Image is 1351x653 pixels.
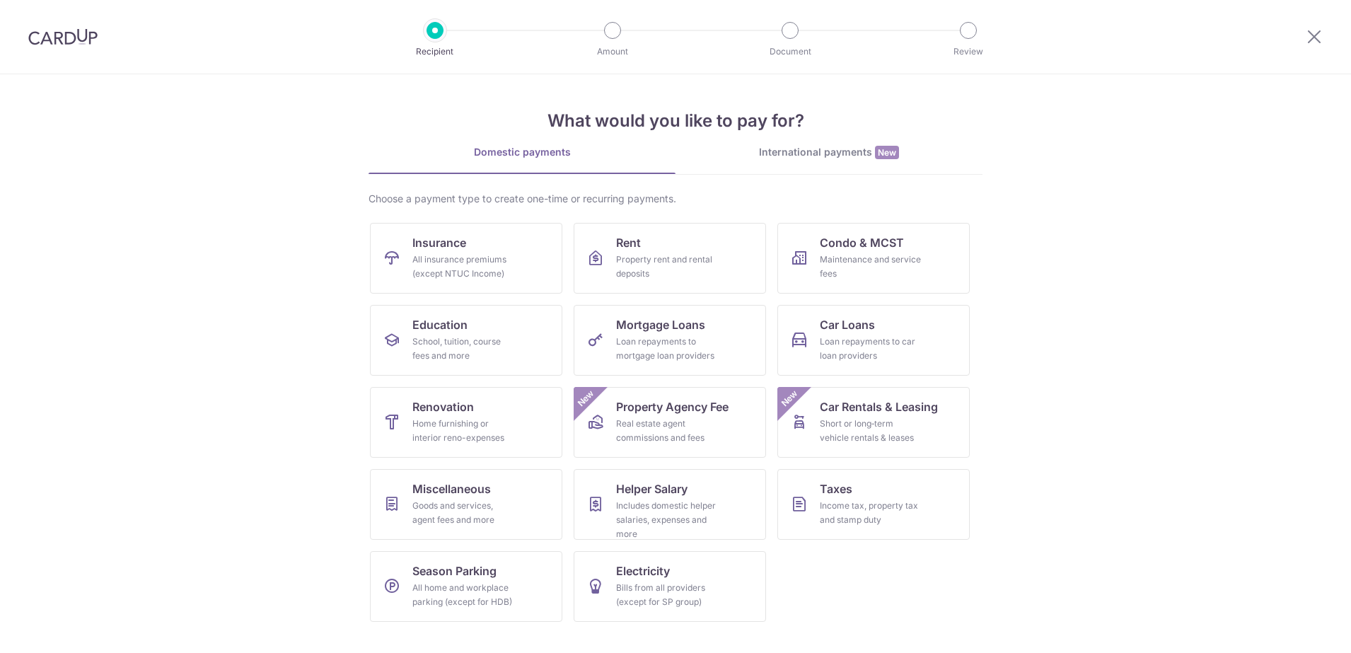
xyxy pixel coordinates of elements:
[369,145,675,159] div: Domestic payments
[820,234,904,251] span: Condo & MCST
[412,480,491,497] span: Miscellaneous
[778,387,801,410] span: New
[412,335,514,363] div: School, tuition, course fees and more
[412,316,468,333] span: Education
[574,223,766,294] a: RentProperty rent and rental deposits
[616,316,705,333] span: Mortgage Loans
[369,108,982,134] h4: What would you like to pay for?
[574,387,598,410] span: New
[574,387,766,458] a: Property Agency FeeReal estate agent commissions and feesNew
[777,305,970,376] a: Car LoansLoan repayments to car loan providers
[616,499,718,541] div: Includes domestic helper salaries, expenses and more
[820,335,922,363] div: Loan repayments to car loan providers
[412,562,497,579] span: Season Parking
[369,192,982,206] div: Choose a payment type to create one-time or recurring payments.
[616,480,688,497] span: Helper Salary
[820,398,938,415] span: Car Rentals & Leasing
[675,145,982,160] div: International payments
[412,398,474,415] span: Renovation
[370,469,562,540] a: MiscellaneousGoods and services, agent fees and more
[412,499,514,527] div: Goods and services, agent fees and more
[820,480,852,497] span: Taxes
[616,398,729,415] span: Property Agency Fee
[820,499,922,527] div: Income tax, property tax and stamp duty
[875,146,899,159] span: New
[383,45,487,59] p: Recipient
[738,45,842,59] p: Document
[616,253,718,281] div: Property rent and rental deposits
[616,581,718,609] div: Bills from all providers (except for SP group)
[574,469,766,540] a: Helper SalaryIncludes domestic helper salaries, expenses and more
[560,45,665,59] p: Amount
[28,28,98,45] img: CardUp
[370,387,562,458] a: RenovationHome furnishing or interior reno-expenses
[412,253,514,281] div: All insurance premiums (except NTUC Income)
[370,223,562,294] a: InsuranceAll insurance premiums (except NTUC Income)
[777,387,970,458] a: Car Rentals & LeasingShort or long‑term vehicle rentals & leasesNew
[616,417,718,445] div: Real estate agent commissions and fees
[777,223,970,294] a: Condo & MCSTMaintenance and service fees
[916,45,1021,59] p: Review
[616,562,670,579] span: Electricity
[820,316,875,333] span: Car Loans
[616,234,641,251] span: Rent
[574,305,766,376] a: Mortgage LoansLoan repayments to mortgage loan providers
[412,417,514,445] div: Home furnishing or interior reno-expenses
[412,234,466,251] span: Insurance
[820,417,922,445] div: Short or long‑term vehicle rentals & leases
[777,469,970,540] a: TaxesIncome tax, property tax and stamp duty
[370,551,562,622] a: Season ParkingAll home and workplace parking (except for HDB)
[1260,611,1337,646] iframe: Opens a widget where you can find more information
[370,305,562,376] a: EducationSchool, tuition, course fees and more
[820,253,922,281] div: Maintenance and service fees
[616,335,718,363] div: Loan repayments to mortgage loan providers
[412,581,514,609] div: All home and workplace parking (except for HDB)
[574,551,766,622] a: ElectricityBills from all providers (except for SP group)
